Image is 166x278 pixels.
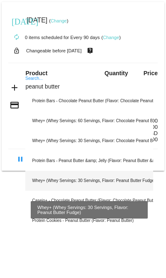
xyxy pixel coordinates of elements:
div: Whey+ (Whey Servings: 30 Servings, Flavor: Peanut Butter Fudge) [25,171,153,191]
mat-icon: add [10,83,20,93]
div: Protein Bars - Peanut Butter &amp; Jelly (Flavor: Peanut Butter &amp; Jelly) [25,151,153,171]
div: Protein Bars - Chocolate Peanut Butter (Flavor: Chocolate Peanut Butter) [25,91,153,111]
mat-icon: [DATE] [12,16,22,26]
div: Whey+ (Whey Servings: 30 Servings, Flavor: Chocolate Peanut Butter) [25,131,153,151]
strong: Quantity [105,70,128,76]
div: Protein Cookies - Peanut Butter (Flavor: Peanut Butter) [25,211,153,231]
strong: Product [25,70,47,76]
a: Change [103,35,119,40]
mat-icon: lock_open [12,45,22,56]
button: Pause Schedule [9,153,68,167]
div: Casein+ - Chocolate Peanut Butter (Flavor: Chocolate Peanut Butter) [25,191,153,211]
small: 0 items scheduled for Every 90 days [8,35,100,40]
mat-icon: autorenew [12,32,22,42]
span: Pause Schedule [15,157,61,163]
a: Change [51,18,67,23]
mat-icon: pause [15,155,25,165]
small: ( ) [101,35,121,40]
mat-icon: credit_card [10,100,20,110]
div: Whey+ (Whey Servings: 60 Servings, Flavor: Chocolate Peanut Butter) [25,111,153,131]
small: ( ) [49,18,68,23]
mat-icon: live_help [85,45,95,56]
small: Changeable before [DATE] [26,48,82,53]
strong: Price [144,70,158,76]
input: Search... [25,84,153,90]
